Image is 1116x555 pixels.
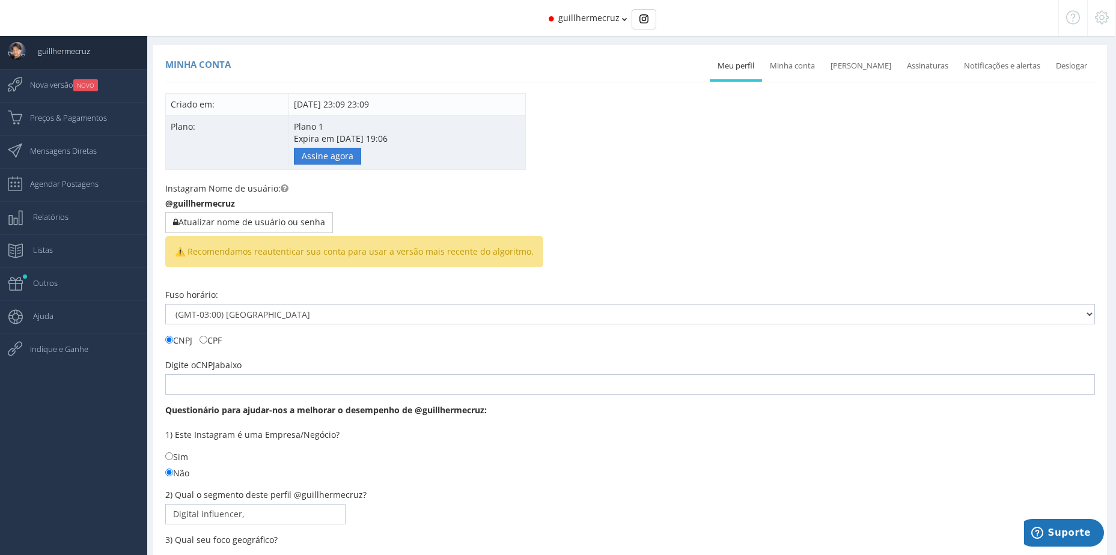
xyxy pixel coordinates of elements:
[8,42,26,60] img: User Image
[18,136,97,166] span: Mensagens Diretas
[762,53,823,79] a: Minha conta
[21,202,69,232] span: Relatórios
[294,121,388,159] span: Plano 1
[26,36,90,66] span: guillhermecruz
[18,334,88,364] span: Indique e Ganhe
[73,79,98,91] small: NOVO
[165,489,367,501] label: 2) Qual o segmento deste perfil @guillhermecruz?
[21,268,58,298] span: Outros
[165,236,543,267] span: ⚠️ Recomendamos reautenticar sua conta para usar a versão mais recente do algoritmo.
[639,14,648,23] img: Instagram_simple_icon.svg
[165,333,192,347] label: CNPJ
[21,235,53,265] span: Listas
[18,103,107,133] span: Preços & Pagamentos
[710,53,762,79] a: Meu perfil
[823,53,899,79] a: [PERSON_NAME]
[165,534,278,546] label: 3) Qual seu foco geográfico?
[165,359,242,371] label: Digite o abaixo
[165,452,173,460] input: Sim
[165,183,288,195] label: Instagram Nome de usuário:
[1024,519,1104,549] iframe: Abre um widget para que você possa encontrar mais informações
[165,504,346,524] input: Make-Up/Coach/Suplementos
[165,289,218,301] label: Fuso horário:
[18,169,99,199] span: Agendar Postagens
[196,359,215,371] span: CNPJ
[294,133,388,159] span: Expira em [DATE] 19:06
[165,450,188,463] label: Sim
[1048,53,1095,79] a: Deslogar
[166,93,289,115] td: Criado em:
[165,336,173,344] input: CNPJ
[294,148,361,165] a: Assine agora
[165,198,235,209] b: @guillhermecruz
[165,466,189,479] label: Não
[166,115,289,169] td: Plano:
[899,53,956,79] a: Assinaturas
[558,12,620,23] span: guillhermecruz
[632,9,656,29] div: Basic example
[21,301,53,331] span: Ajuda
[18,70,98,100] span: Nova versão
[165,212,333,232] button: Atualizar nome de usuário ou senha
[288,93,525,115] td: [DATE] 23:09 23:09
[200,333,222,347] label: CPF
[200,336,207,344] input: CPF
[956,53,1048,79] a: Notificações e alertas
[165,469,173,476] input: Não
[165,429,340,441] label: 1) Este Instagram é uma Empresa/Negócio?
[165,58,231,70] span: Minha conta
[165,404,487,416] b: Questionário para ajudar-nos a melhorar o desempenho de @guillhermecruz:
